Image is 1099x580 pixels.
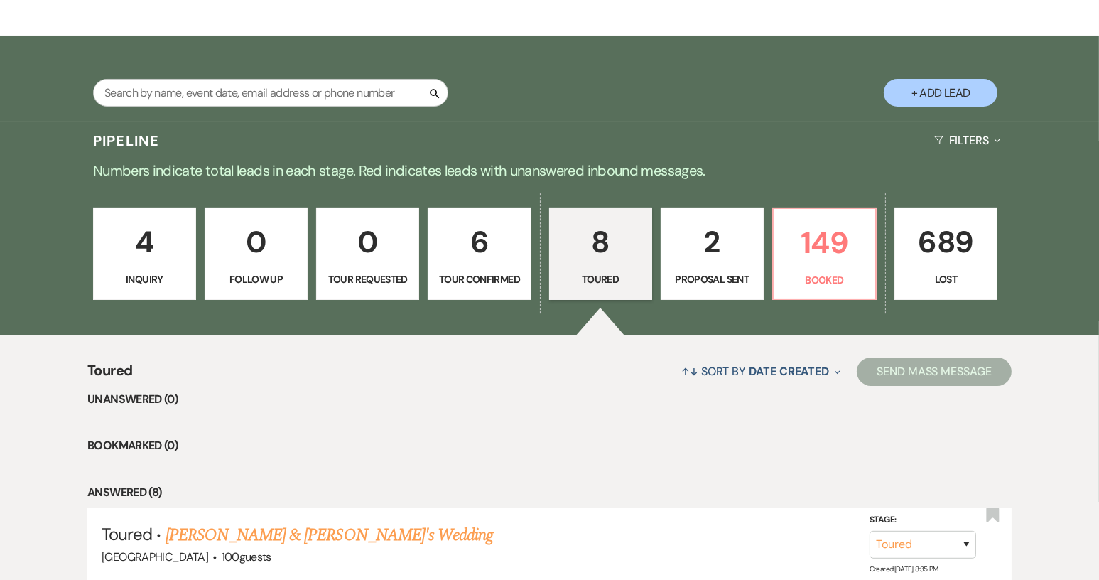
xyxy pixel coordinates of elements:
[929,122,1006,159] button: Filters
[894,208,997,300] a: 689Lost
[87,360,132,390] span: Toured
[782,272,867,288] p: Booked
[558,272,643,287] p: Toured
[222,549,271,564] span: 100 guests
[670,218,754,266] p: 2
[661,208,764,300] a: 2Proposal Sent
[681,364,698,379] span: ↑↓
[102,218,187,266] p: 4
[558,218,643,266] p: 8
[93,208,196,300] a: 4Inquiry
[214,272,298,287] p: Follow Up
[325,218,410,266] p: 0
[437,218,521,266] p: 6
[904,218,988,266] p: 689
[870,564,938,574] span: Created: [DATE] 8:35 PM
[549,208,652,300] a: 8Toured
[93,79,448,107] input: Search by name, event date, email address or phone number
[857,358,1012,386] button: Send Mass Message
[325,272,410,287] p: Tour Requested
[884,79,997,107] button: + Add Lead
[214,218,298,266] p: 0
[772,208,877,300] a: 149Booked
[870,512,976,528] label: Stage:
[102,549,208,564] span: [GEOGRAPHIC_DATA]
[428,208,531,300] a: 6Tour Confirmed
[38,159,1061,182] p: Numbers indicate total leads in each stage. Red indicates leads with unanswered inbound messages.
[782,219,867,267] p: 149
[87,483,1012,502] li: Answered (8)
[102,523,152,545] span: Toured
[904,272,988,287] p: Lost
[93,131,160,151] h3: Pipeline
[749,364,829,379] span: Date Created
[670,272,754,287] p: Proposal Sent
[205,208,308,300] a: 0Follow Up
[676,353,846,390] button: Sort By Date Created
[316,208,419,300] a: 0Tour Requested
[437,272,521,287] p: Tour Confirmed
[166,522,494,548] a: [PERSON_NAME] & [PERSON_NAME]'s Wedding
[87,390,1012,409] li: Unanswered (0)
[87,436,1012,455] li: Bookmarked (0)
[102,272,187,287] p: Inquiry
